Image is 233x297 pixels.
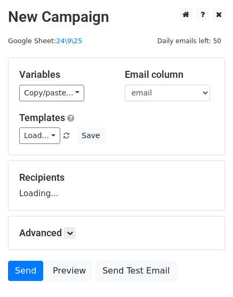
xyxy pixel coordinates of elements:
[77,127,105,144] button: Save
[19,172,214,183] h5: Recipients
[154,35,225,47] span: Daily emails left: 50
[19,227,214,239] h5: Advanced
[19,127,60,144] a: Load...
[19,112,65,123] a: Templates
[95,261,176,281] a: Send Test Email
[19,69,109,81] h5: Variables
[46,261,93,281] a: Preview
[8,261,43,281] a: Send
[8,8,225,26] h2: New Campaign
[56,37,82,45] a: 24\9\25
[154,37,225,45] a: Daily emails left: 50
[19,172,214,199] div: Loading...
[8,37,82,45] small: Google Sheet:
[125,69,214,81] h5: Email column
[19,85,84,101] a: Copy/paste...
